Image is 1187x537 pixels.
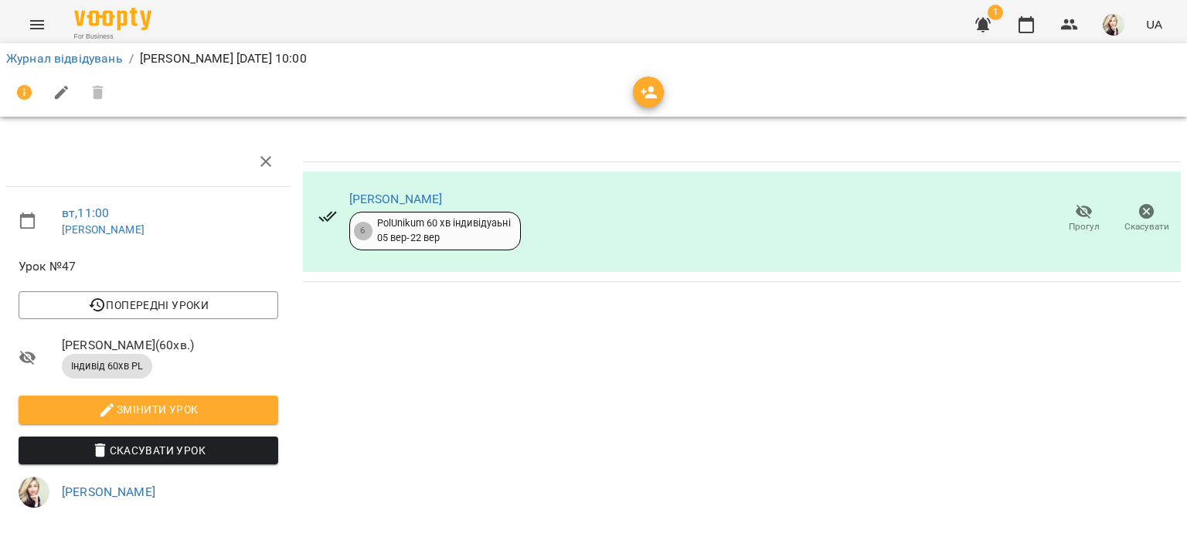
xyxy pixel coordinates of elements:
button: Скасувати [1115,197,1178,240]
button: Змінити урок [19,396,278,423]
a: [PERSON_NAME] [62,223,145,236]
button: Прогул [1053,197,1115,240]
span: Індивід 60хв PL [62,359,152,373]
span: Прогул [1069,220,1100,233]
span: Попередні уроки [31,296,266,314]
a: [PERSON_NAME] [62,484,155,499]
div: 6 [354,222,372,240]
img: Voopty Logo [74,8,151,30]
span: Скасувати [1124,220,1169,233]
span: Скасувати Урок [31,441,266,460]
a: Журнал відвідувань [6,51,123,66]
a: вт , 11:00 [62,206,109,220]
nav: breadcrumb [6,49,1181,68]
span: [PERSON_NAME] ( 60 хв. ) [62,336,278,355]
a: [PERSON_NAME] [349,192,443,206]
span: Змінити урок [31,400,266,419]
p: [PERSON_NAME] [DATE] 10:00 [140,49,307,68]
button: Menu [19,6,56,43]
span: For Business [74,32,151,42]
span: 1 [988,5,1003,20]
img: 6fca86356b8b7b137e504034cafa1ac1.jpg [1103,14,1124,36]
img: 6fca86356b8b7b137e504034cafa1ac1.jpg [19,477,49,508]
span: UA [1146,16,1162,32]
button: UA [1140,10,1168,39]
div: PolUnikum 60 хв індивідуаьні 05 вер - 22 вер [377,216,511,245]
span: Урок №47 [19,257,278,276]
button: Скасувати Урок [19,437,278,464]
li: / [129,49,134,68]
button: Попередні уроки [19,291,278,319]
